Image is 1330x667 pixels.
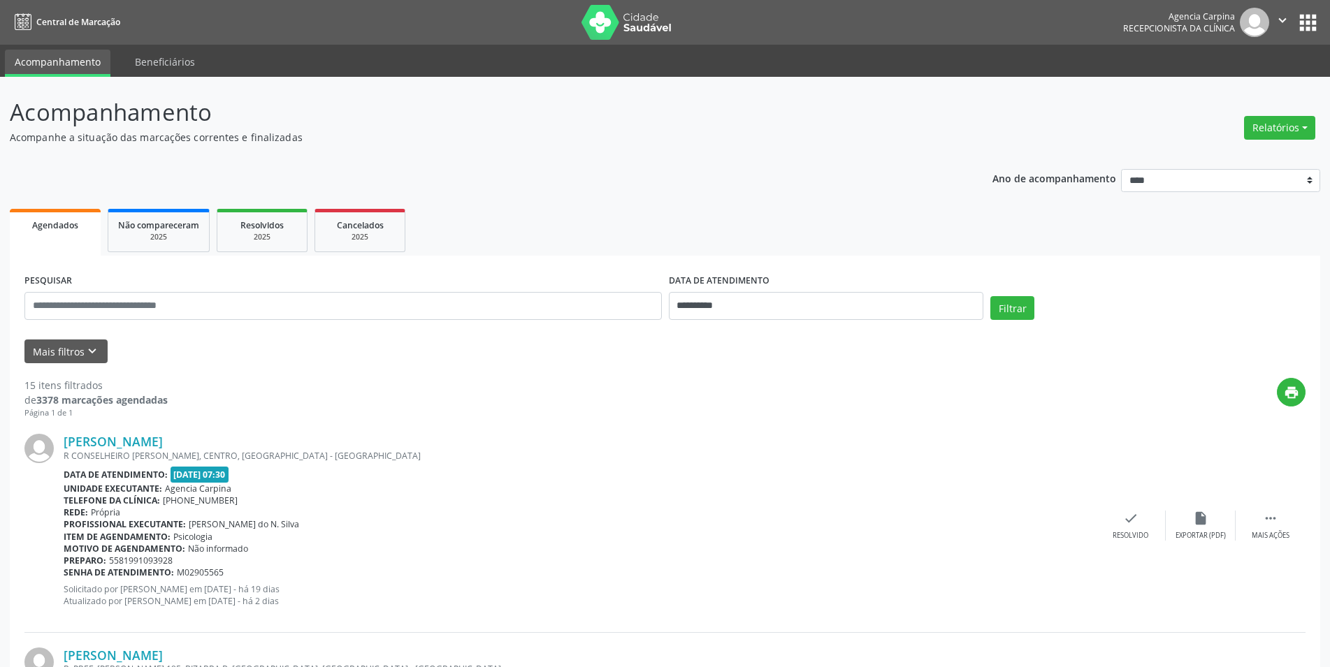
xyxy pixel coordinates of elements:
img: img [24,434,54,463]
img: img [1240,8,1269,37]
b: Senha de atendimento: [64,566,174,578]
i: print [1284,385,1299,400]
i: keyboard_arrow_down [85,344,100,359]
span: Própria [91,506,120,518]
i: check [1123,511,1139,526]
b: Telefone da clínica: [64,494,160,506]
p: Solicitado por [PERSON_NAME] em [DATE] - há 19 dias Atualizado por [PERSON_NAME] em [DATE] - há 2... [64,583,1096,607]
div: Agencia Carpina [1123,10,1235,22]
span: [DATE] 07:30 [171,467,229,483]
span: [PERSON_NAME] do N. Silva [189,518,299,530]
b: Unidade executante: [64,483,162,494]
span: Resolvidos [240,219,284,231]
span: Central de Marcação [36,16,120,28]
div: Mais ações [1252,531,1289,541]
label: PESQUISAR [24,270,72,292]
b: Item de agendamento: [64,531,171,543]
p: Acompanhe a situação das marcações correntes e finalizadas [10,130,927,145]
b: Data de atendimento: [64,469,168,481]
a: Acompanhamento [5,50,110,77]
i: insert_drive_file [1193,511,1208,526]
a: [PERSON_NAME] [64,647,163,663]
div: de [24,393,168,407]
button: Mais filtroskeyboard_arrow_down [24,339,108,364]
div: 2025 [118,232,199,242]
span: Recepcionista da clínica [1123,22,1235,34]
div: 15 itens filtrados [24,378,168,393]
b: Preparo: [64,555,106,566]
p: Ano de acompanhamento [992,169,1116,186]
button:  [1269,8,1296,37]
div: Página 1 de 1 [24,407,168,419]
span: Não informado [188,543,248,555]
b: Profissional executante: [64,518,186,530]
label: DATA DE ATENDIMENTO [669,270,769,292]
i:  [1263,511,1278,526]
span: Psicologia [173,531,212,543]
button: Relatórios [1244,116,1315,140]
span: Cancelados [337,219,384,231]
b: Motivo de agendamento: [64,543,185,555]
a: [PERSON_NAME] [64,434,163,449]
strong: 3378 marcações agendadas [36,393,168,406]
div: Exportar (PDF) [1176,531,1226,541]
div: R CONSELHEIRO [PERSON_NAME], CENTRO, [GEOGRAPHIC_DATA] - [GEOGRAPHIC_DATA] [64,450,1096,462]
span: M02905565 [177,566,224,578]
div: 2025 [325,232,395,242]
a: Central de Marcação [10,10,120,34]
div: 2025 [227,232,297,242]
span: Não compareceram [118,219,199,231]
span: [PHONE_NUMBER] [163,494,238,506]
div: Resolvido [1113,531,1148,541]
span: Agendados [32,219,78,231]
p: Acompanhamento [10,95,927,130]
a: Beneficiários [125,50,205,74]
b: Rede: [64,506,88,518]
button: apps [1296,10,1320,35]
span: 5581991093928 [109,555,173,566]
button: print [1277,378,1306,406]
i:  [1275,13,1290,28]
button: Filtrar [990,296,1034,320]
span: Agencia Carpina [165,483,231,494]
